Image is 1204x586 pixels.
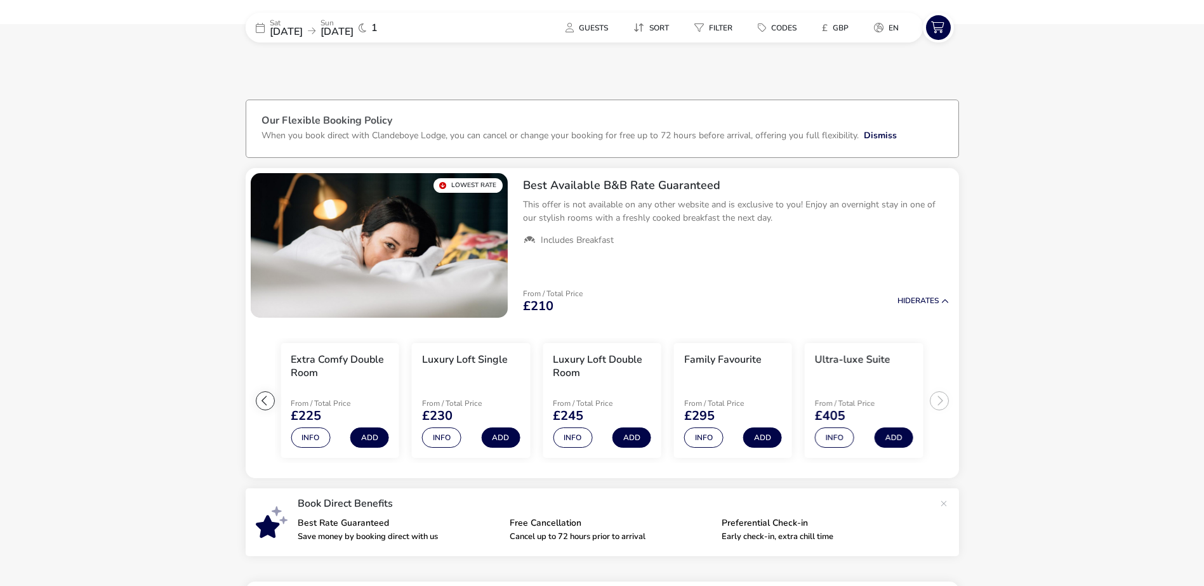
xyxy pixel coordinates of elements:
[815,427,854,448] button: Info
[864,129,897,142] button: Dismiss
[889,23,899,33] span: en
[298,498,934,509] p: Book Direct Benefits
[291,410,321,422] span: £225
[481,427,520,448] button: Add
[771,23,797,33] span: Codes
[433,178,503,193] div: Lowest Rate
[864,18,909,37] button: en
[246,13,436,42] div: Sat[DATE]Sun[DATE]1
[291,427,330,448] button: Info
[553,410,583,422] span: £245
[743,427,782,448] button: Add
[579,23,608,33] span: Guests
[812,18,859,37] button: £GBP
[406,338,536,464] swiper-slide: 3 / 6
[291,353,388,380] h3: Extra Comfy Double Room
[684,18,743,37] button: Filter
[422,353,508,367] h3: Luxury Loft Single
[270,19,303,27] p: Sat
[422,400,512,407] p: From / Total Price
[523,300,553,313] span: £210
[897,296,915,306] span: Hide
[321,25,354,39] span: [DATE]
[822,22,828,34] i: £
[350,427,389,448] button: Add
[612,427,651,448] button: Add
[722,533,923,541] p: Early check-in, extra chill time
[812,18,864,37] naf-pibe-menu-bar-item: £GBP
[722,519,923,528] p: Preferential Check-in
[897,297,949,305] button: HideRates
[261,129,859,141] p: When you book direct with Clandeboye Lodge, you can cancel or change your booking for free up to ...
[684,427,724,448] button: Info
[523,290,583,297] p: From / Total Price
[555,18,618,37] button: Guests
[422,427,461,448] button: Info
[748,18,812,37] naf-pibe-menu-bar-item: Codes
[553,353,651,380] h3: Luxury Loft Double Room
[536,338,667,464] swiper-slide: 4 / 6
[684,410,715,422] span: £295
[251,173,508,318] swiper-slide: 1 / 1
[709,23,732,33] span: Filter
[668,338,798,464] swiper-slide: 5 / 6
[684,400,774,407] p: From / Total Price
[371,23,378,33] span: 1
[541,235,614,246] span: Includes Breakfast
[422,410,453,422] span: £230
[815,400,905,407] p: From / Total Price
[815,410,845,422] span: £405
[291,400,381,407] p: From / Total Price
[510,533,711,541] p: Cancel up to 72 hours prior to arrival
[815,353,890,367] h3: Ultra-luxe Suite
[623,18,684,37] naf-pibe-menu-bar-item: Sort
[553,427,592,448] button: Info
[833,23,849,33] span: GBP
[553,400,643,407] p: From / Total Price
[874,427,913,448] button: Add
[523,178,949,193] h2: Best Available B&B Rate Guaranteed
[684,18,748,37] naf-pibe-menu-bar-item: Filter
[270,25,303,39] span: [DATE]
[798,338,929,464] swiper-slide: 6 / 6
[748,18,807,37] button: Codes
[298,519,499,528] p: Best Rate Guaranteed
[523,198,949,225] p: This offer is not available on any other website and is exclusive to you! Enjoy an overnight stay...
[555,18,623,37] naf-pibe-menu-bar-item: Guests
[510,519,711,528] p: Free Cancellation
[321,19,354,27] p: Sun
[649,23,669,33] span: Sort
[274,338,405,464] swiper-slide: 2 / 6
[864,18,914,37] naf-pibe-menu-bar-item: en
[623,18,679,37] button: Sort
[298,533,499,541] p: Save money by booking direct with us
[513,168,959,257] div: Best Available B&B Rate GuaranteedThis offer is not available on any other website and is exclusi...
[261,115,943,129] h3: Our Flexible Booking Policy
[684,353,762,367] h3: Family Favourite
